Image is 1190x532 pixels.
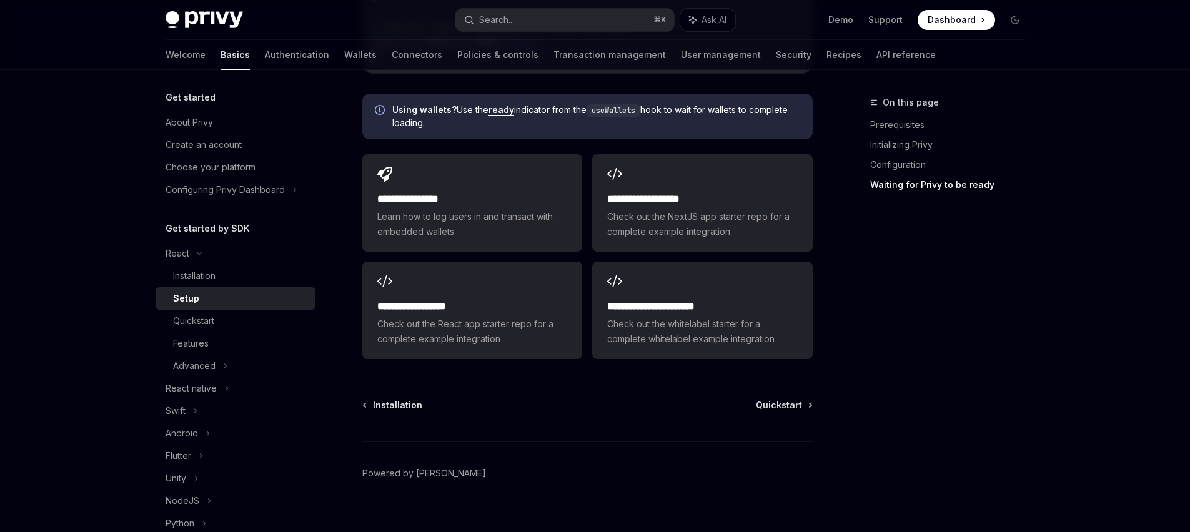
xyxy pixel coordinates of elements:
div: Swift [166,403,186,418]
a: User management [681,40,761,70]
div: React native [166,381,217,396]
a: Wallets [344,40,377,70]
button: Search...⌘K [455,9,674,31]
a: Setup [156,287,315,310]
a: Transaction management [553,40,666,70]
button: Toggle dark mode [1005,10,1025,30]
a: Policies & controls [457,40,538,70]
svg: Info [375,105,387,117]
span: Check out the React app starter repo for a complete example integration [377,317,567,347]
span: Use the indicator from the hook to wait for wallets to complete loading. [392,104,800,129]
span: Ask AI [702,14,726,26]
div: Create an account [166,137,242,152]
a: Demo [828,14,853,26]
div: React [166,246,189,261]
a: Recipes [826,40,861,70]
div: NodeJS [166,493,199,508]
h5: Get started by SDK [166,221,250,236]
div: Installation [173,268,216,283]
a: Powered by [PERSON_NAME] [362,467,486,480]
span: Dashboard [928,14,976,26]
a: Choose your platform [156,156,315,179]
a: Features [156,332,315,355]
a: Quickstart [756,399,811,411]
div: Quickstart [173,313,214,328]
img: dark logo [166,11,243,29]
a: Basics [221,40,250,70]
a: Quickstart [156,310,315,332]
h5: Get started [166,90,216,105]
a: Welcome [166,40,206,70]
span: On this page [883,95,939,110]
a: Authentication [265,40,329,70]
div: Setup [173,291,199,306]
div: Flutter [166,448,191,463]
a: **** **** **** ****Check out the NextJS app starter repo for a complete example integration [592,154,812,252]
a: Configuration [870,155,1035,175]
code: useWallets [587,104,640,117]
a: Installation [156,265,315,287]
span: Quickstart [756,399,802,411]
a: Create an account [156,134,315,156]
div: Python [166,516,194,531]
a: Waiting for Privy to be ready [870,175,1035,195]
div: Choose your platform [166,160,255,175]
div: About Privy [166,115,213,130]
strong: Using wallets? [392,104,457,115]
a: Connectors [392,40,442,70]
div: Advanced [173,358,216,373]
span: Check out the NextJS app starter repo for a complete example integration [607,209,797,239]
a: **** **** **** *Learn how to log users in and transact with embedded wallets [362,154,582,252]
a: Support [868,14,903,26]
button: Ask AI [680,9,735,31]
a: Security [776,40,811,70]
a: Dashboard [918,10,995,30]
a: ready [488,104,514,116]
div: Configuring Privy Dashboard [166,182,285,197]
span: Learn how to log users in and transact with embedded wallets [377,209,567,239]
div: Unity [166,471,186,486]
span: Check out the whitelabel starter for a complete whitelabel example integration [607,317,797,347]
div: Search... [479,12,514,27]
span: ⌘ K [653,15,667,25]
a: About Privy [156,111,315,134]
a: **** **** **** **** ***Check out the whitelabel starter for a complete whitelabel example integra... [592,262,812,359]
span: Installation [373,399,422,411]
a: Initializing Privy [870,135,1035,155]
a: Prerequisites [870,115,1035,135]
a: Installation [364,399,422,411]
a: API reference [876,40,936,70]
a: **** **** **** ***Check out the React app starter repo for a complete example integration [362,262,582,359]
div: Android [166,426,198,441]
div: Features [173,336,209,351]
